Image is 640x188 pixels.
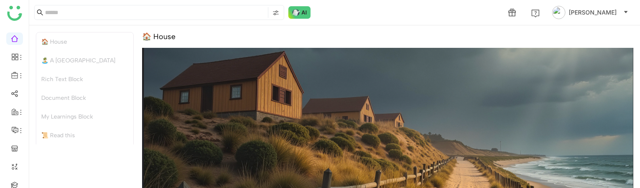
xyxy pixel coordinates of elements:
div: 🏠 House [142,32,175,41]
div: 🏝️ A [GEOGRAPHIC_DATA] [36,51,133,70]
img: help.svg [531,9,540,17]
span: [PERSON_NAME] [569,8,617,17]
img: search-type.svg [272,10,279,16]
img: logo [7,6,22,21]
img: ask-buddy-normal.svg [288,6,311,19]
button: [PERSON_NAME] [550,6,630,19]
img: avatar [552,6,565,19]
div: My Learnings Block [36,107,133,126]
div: 🏠 House [36,32,133,51]
div: 📜 Read this [36,126,133,145]
div: Rich Text Block [36,70,133,89]
div: Announcements Block [36,145,133,163]
div: Document Block [36,89,133,107]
